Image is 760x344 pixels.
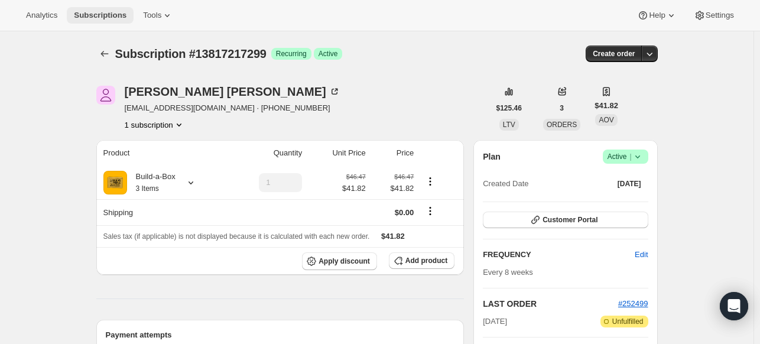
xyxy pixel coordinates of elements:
span: [DATE] [618,179,641,189]
span: $41.82 [342,183,366,194]
span: $41.82 [595,100,618,112]
button: Customer Portal [483,212,648,228]
button: Help [630,7,684,24]
span: Every 8 weeks [483,268,533,277]
span: $41.82 [373,183,414,194]
button: Subscriptions [96,46,113,62]
th: Quantity [226,140,306,166]
img: product img [103,171,127,194]
button: Tools [136,7,180,24]
h2: Plan [483,151,501,163]
span: Create order [593,49,635,59]
span: Help [649,11,665,20]
span: [DATE] [483,316,507,327]
span: ORDERS [547,121,577,129]
button: Settings [687,7,741,24]
span: Sales tax (if applicable) is not displayed because it is calculated with each new order. [103,232,370,241]
th: Unit Price [306,140,369,166]
button: 3 [553,100,571,116]
div: Build-a-Box [127,171,176,194]
h2: Payment attempts [106,329,455,341]
span: Customer Portal [543,215,597,225]
button: Analytics [19,7,64,24]
span: [EMAIL_ADDRESS][DOMAIN_NAME] · [PHONE_NUMBER] [125,102,340,114]
span: $0.00 [395,208,414,217]
button: Shipping actions [421,205,440,218]
span: LTV [503,121,515,129]
span: Edit [635,249,648,261]
button: Create order [586,46,642,62]
small: $46.47 [394,173,414,180]
span: Settings [706,11,734,20]
span: Tools [143,11,161,20]
button: Product actions [125,119,185,131]
th: Product [96,140,227,166]
small: $46.47 [346,173,366,180]
a: #252499 [618,299,648,308]
span: AOV [599,116,613,124]
small: 3 Items [136,184,159,193]
span: $41.82 [381,232,405,241]
span: Analytics [26,11,57,20]
span: | [629,152,631,161]
button: Apply discount [302,252,377,270]
span: Active [319,49,338,59]
span: Apply discount [319,257,370,266]
button: Edit [628,245,655,264]
span: Add product [405,256,447,265]
span: Unfulfilled [612,317,644,326]
h2: LAST ORDER [483,298,618,310]
span: Kristin Ivers [96,86,115,105]
button: Product actions [421,175,440,188]
button: Subscriptions [67,7,134,24]
span: Subscription #13817217299 [115,47,267,60]
th: Shipping [96,199,227,225]
span: Recurring [276,49,307,59]
span: Subscriptions [74,11,126,20]
th: Price [369,140,418,166]
button: $125.46 [489,100,529,116]
div: [PERSON_NAME] [PERSON_NAME] [125,86,340,98]
h2: FREQUENCY [483,249,635,261]
span: Created Date [483,178,528,190]
span: $125.46 [496,103,522,113]
div: Open Intercom Messenger [720,292,748,320]
span: Active [608,151,644,163]
button: [DATE] [610,176,648,192]
span: 3 [560,103,564,113]
button: Add product [389,252,454,269]
button: #252499 [618,298,648,310]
